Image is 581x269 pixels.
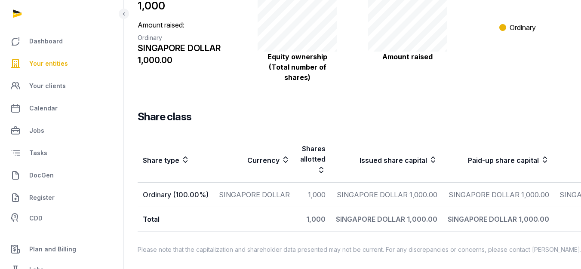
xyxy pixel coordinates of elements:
[7,120,117,141] a: Jobs
[368,52,447,62] p: Amount raised
[7,143,117,163] a: Tasks
[7,187,117,208] a: Register
[29,193,55,203] span: Register
[214,183,295,207] td: SINGAPORE DOLLAR
[29,36,63,46] span: Dashboard
[138,42,237,66] div: SINGAPORE DOLLAR 1,000.00
[448,214,549,224] div: SINGAPORE DOLLAR 1,000.00
[7,210,117,227] a: CDD
[29,213,43,223] span: CDD
[443,138,554,183] th: Paid-up share capital
[138,138,214,183] th: Share type
[29,244,76,254] span: Plan and Billing
[258,52,337,83] p: Equity ownership (Total number of shares)
[29,125,44,136] span: Jobs
[138,207,295,232] td: Total
[7,53,117,74] a: Your entities
[29,170,54,180] span: DocGen
[295,138,331,183] th: Shares allotted
[138,34,237,42] div: Ordinary
[214,138,295,183] th: Currency
[29,81,66,91] span: Your clients
[499,22,536,33] li: Ordinary
[295,207,331,232] td: 1,000
[29,103,58,113] span: Calendar
[331,138,443,183] th: Issued share capital
[331,183,443,207] td: SINGAPORE DOLLAR 1,000.00
[7,98,117,119] a: Calendar
[7,165,117,186] a: DocGen
[7,76,117,96] a: Your clients
[7,239,117,260] a: Plan and Billing
[143,190,209,200] div: Ordinary (100.00%)
[336,214,437,224] div: SINGAPORE DOLLAR 1,000.00
[138,20,237,66] p: Amount raised:
[7,31,117,52] a: Dashboard
[29,148,47,158] span: Tasks
[138,110,191,124] h3: Share class
[443,183,554,207] td: SINGAPORE DOLLAR 1,000.00
[29,58,68,69] span: Your entities
[295,183,331,207] td: 1,000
